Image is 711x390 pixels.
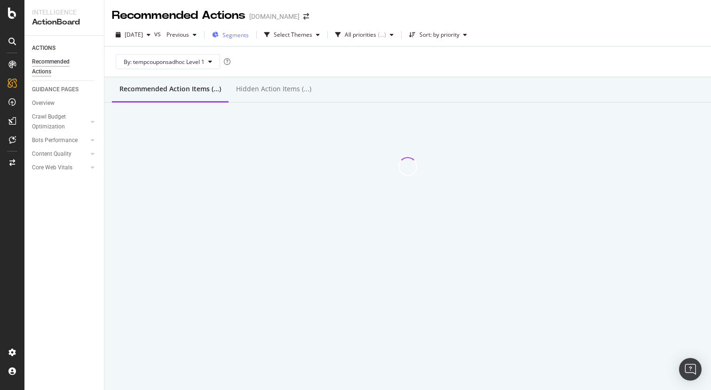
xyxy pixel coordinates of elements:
div: Core Web Vitals [32,163,72,173]
span: Segments [222,31,249,39]
div: Content Quality [32,149,71,159]
a: Core Web Vitals [32,163,88,173]
button: [DATE] [112,27,154,42]
a: GUIDANCE PAGES [32,85,97,95]
button: By: tempcouponsadhoc Level 1 [116,54,220,69]
div: Recommended Actions [32,57,88,77]
span: vs [154,29,163,39]
a: Bots Performance [32,135,88,145]
a: Overview [32,98,97,108]
button: Previous [163,27,200,42]
div: Crawl Budget Optimization [32,112,81,132]
a: Crawl Budget Optimization [32,112,88,132]
div: Recommended Actions [112,8,245,24]
div: Hidden Action Items (...) [236,84,311,94]
a: Recommended Actions [32,57,97,77]
span: Previous [163,31,189,39]
button: All priorities(...) [332,27,397,42]
div: All priorities [345,32,376,38]
button: Select Themes [261,27,324,42]
div: Select Themes [274,32,312,38]
div: Intelligence [32,8,96,17]
button: Segments [208,27,253,42]
div: arrow-right-arrow-left [303,13,309,20]
div: GUIDANCE PAGES [32,85,79,95]
span: 2025 Sep. 27th [125,31,143,39]
div: Open Intercom Messenger [679,358,702,381]
div: Recommended Action Items (...) [119,84,221,94]
div: ( ... ) [378,32,386,38]
a: ACTIONS [32,43,97,53]
button: Sort: by priority [405,27,471,42]
span: By: tempcouponsadhoc Level 1 [124,58,205,66]
div: Bots Performance [32,135,78,145]
div: ActionBoard [32,17,96,28]
div: Overview [32,98,55,108]
a: Content Quality [32,149,88,159]
div: ACTIONS [32,43,55,53]
div: [DOMAIN_NAME] [249,12,300,21]
div: Sort: by priority [419,32,459,38]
